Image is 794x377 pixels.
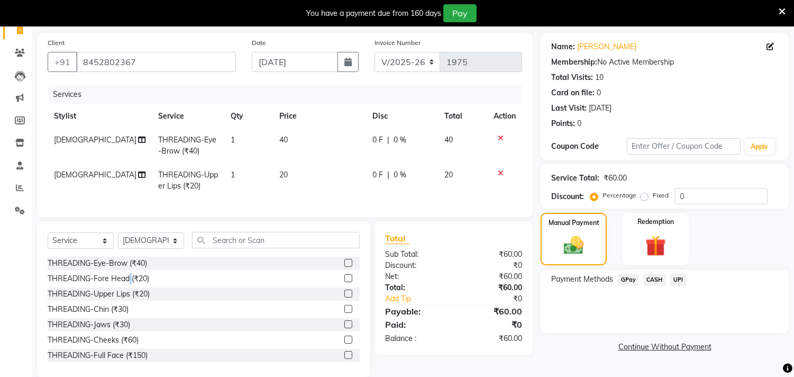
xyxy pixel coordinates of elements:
[48,335,139,346] div: THREADING-Cheeks (₹60)
[604,173,627,184] div: ₹60.00
[394,169,406,181] span: 0 %
[643,274,666,286] span: CASH
[48,38,65,48] label: Client
[637,217,674,227] label: Redemption
[152,104,224,128] th: Service
[543,342,787,353] a: Continue Without Payment
[48,273,149,284] div: THREADING-Fore Head (₹20)
[375,38,421,48] label: Invoice Number
[54,135,136,145] span: [DEMOGRAPHIC_DATA]
[443,4,477,22] button: Pay
[454,305,531,318] div: ₹60.00
[366,104,438,128] th: Disc
[273,104,367,128] th: Price
[377,293,467,304] a: Add Tip
[597,87,601,98] div: 0
[551,141,627,152] div: Coupon Code
[387,169,389,181] span: |
[48,350,148,361] div: THREADING-Full Face (₹150)
[394,134,406,146] span: 0 %
[377,305,454,318] div: Payable:
[603,191,636,200] label: Percentage
[444,135,453,145] span: 40
[551,87,595,98] div: Card on file:
[49,85,530,104] div: Services
[438,104,487,128] th: Total
[653,191,669,200] label: Fixed
[467,293,531,304] div: ₹0
[454,282,531,293] div: ₹60.00
[377,271,454,282] div: Net:
[48,319,130,330] div: THREADING-Jaws (₹30)
[252,38,266,48] label: Date
[377,333,454,344] div: Balance :
[377,260,454,271] div: Discount:
[639,233,672,259] img: _gift.svg
[158,170,218,191] span: THREADING-Upper Lips (₹20)
[551,72,593,83] div: Total Visits:
[454,249,531,260] div: ₹60.00
[589,103,612,114] div: [DATE]
[627,138,740,155] input: Enter Offer / Coupon Code
[48,304,129,315] div: THREADING-Chin (₹30)
[551,57,597,68] div: Membership:
[670,274,687,286] span: UPI
[372,134,383,146] span: 0 F
[48,104,152,128] th: Stylist
[454,318,531,331] div: ₹0
[377,318,454,331] div: Paid:
[454,271,531,282] div: ₹60.00
[549,218,599,228] label: Manual Payment
[385,233,409,244] span: Total
[158,135,216,156] span: THREADING-Eye-Brow (₹40)
[279,170,288,179] span: 20
[551,274,613,285] span: Payment Methods
[487,104,522,128] th: Action
[387,134,389,146] span: |
[454,333,531,344] div: ₹60.00
[444,170,453,179] span: 20
[48,52,77,72] button: +91
[551,57,778,68] div: No Active Membership
[377,249,454,260] div: Sub Total:
[224,104,272,128] th: Qty
[192,232,360,248] input: Search or Scan
[306,8,441,19] div: You have a payment due from 160 days
[551,41,575,52] div: Name:
[54,170,136,179] span: [DEMOGRAPHIC_DATA]
[577,41,636,52] a: [PERSON_NAME]
[551,191,584,202] div: Discount:
[595,72,604,83] div: 10
[231,135,235,145] span: 1
[745,139,775,155] button: Apply
[372,169,383,181] span: 0 F
[48,258,147,269] div: THREADING-Eye-Brow (₹40)
[551,103,587,114] div: Last Visit:
[551,118,575,129] div: Points:
[377,282,454,293] div: Total:
[279,135,288,145] span: 40
[454,260,531,271] div: ₹0
[617,274,639,286] span: GPay
[558,234,589,257] img: _cash.svg
[76,52,236,72] input: Search by Name/Mobile/Email/Code
[48,289,150,300] div: THREADING-Upper Lips (₹20)
[551,173,599,184] div: Service Total:
[231,170,235,179] span: 1
[577,118,581,129] div: 0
